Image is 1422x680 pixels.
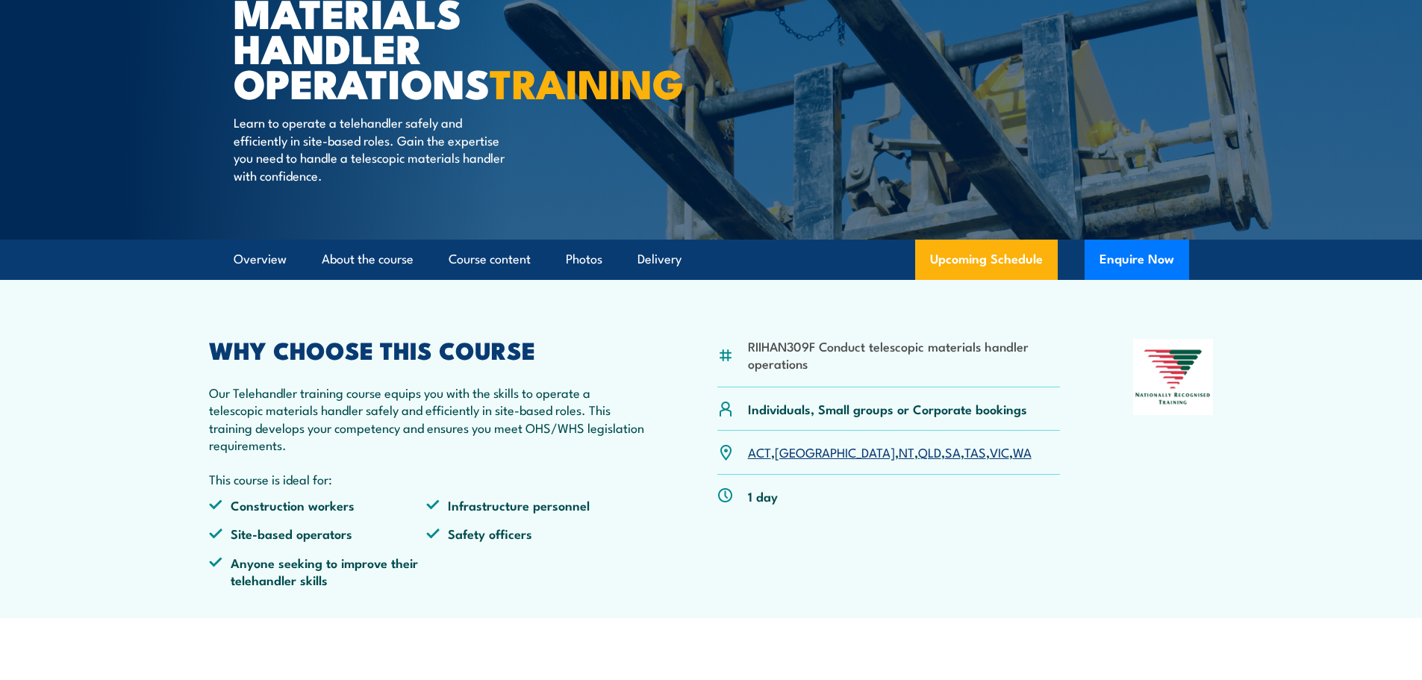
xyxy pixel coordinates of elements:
[945,443,961,461] a: SA
[490,51,684,113] strong: TRAINING
[748,337,1061,372] li: RIIHAN309F Conduct telescopic materials handler operations
[748,443,1032,461] p: , , , , , , ,
[234,113,506,184] p: Learn to operate a telehandler safely and efficiently in site-based roles. Gain the expertise you...
[234,240,287,279] a: Overview
[449,240,531,279] a: Course content
[990,443,1009,461] a: VIC
[637,240,682,279] a: Delivery
[209,525,427,542] li: Site-based operators
[322,240,414,279] a: About the course
[209,339,645,360] h2: WHY CHOOSE THIS COURSE
[426,496,644,514] li: Infrastructure personnel
[918,443,941,461] a: QLD
[209,554,427,589] li: Anyone seeking to improve their telehandler skills
[566,240,602,279] a: Photos
[209,496,427,514] li: Construction workers
[899,443,914,461] a: NT
[426,525,644,542] li: Safety officers
[775,443,895,461] a: [GEOGRAPHIC_DATA]
[964,443,986,461] a: TAS
[1085,240,1189,280] button: Enquire Now
[748,443,771,461] a: ACT
[209,470,645,487] p: This course is ideal for:
[748,487,778,505] p: 1 day
[915,240,1058,280] a: Upcoming Schedule
[748,400,1027,417] p: Individuals, Small groups or Corporate bookings
[209,384,645,454] p: Our Telehandler training course equips you with the skills to operate a telescopic materials hand...
[1013,443,1032,461] a: WA
[1133,339,1214,415] img: Nationally Recognised Training logo.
